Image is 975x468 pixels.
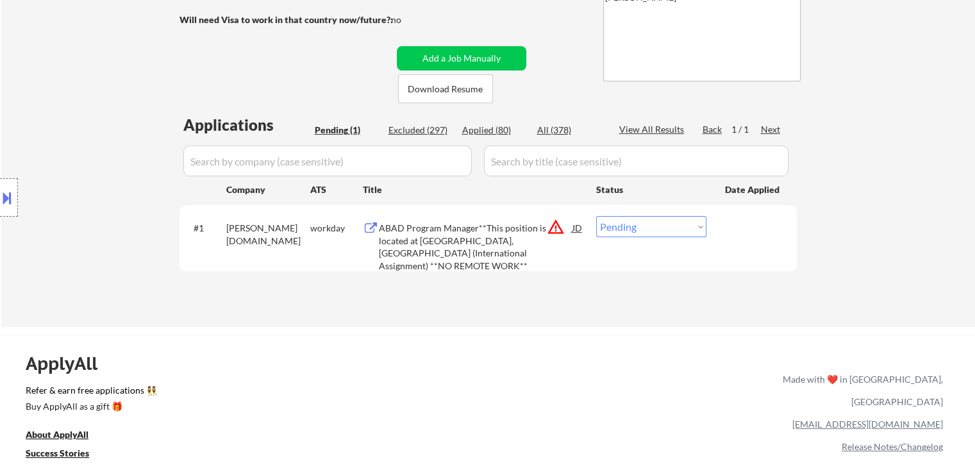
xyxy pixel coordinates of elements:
div: Pending (1) [315,124,379,137]
div: 1 / 1 [731,123,761,136]
div: Date Applied [725,183,781,196]
div: Excluded (297) [388,124,453,137]
button: warning_amber [547,218,565,236]
strong: Will need Visa to work in that country now/future?: [179,14,393,25]
button: Add a Job Manually [397,46,526,71]
a: Buy ApplyAll as a gift 🎁 [26,399,154,415]
div: ApplyAll [26,353,112,374]
div: JD [571,216,584,239]
button: Download Resume [398,74,493,103]
div: Next [761,123,781,136]
div: no [391,13,428,26]
a: [EMAIL_ADDRESS][DOMAIN_NAME] [792,419,943,430]
div: ATS [310,183,363,196]
div: Company [226,183,310,196]
a: Refer & earn free applications 👯‍♀️ [26,386,515,399]
div: Back [703,123,723,136]
div: View All Results [619,123,688,136]
div: workday [310,222,363,235]
div: Status [596,178,706,201]
div: Applied (80) [462,124,526,137]
div: Buy ApplyAll as a gift 🎁 [26,402,154,411]
div: Applications [183,117,310,133]
div: All (378) [537,124,601,137]
div: Made with ❤️ in [GEOGRAPHIC_DATA], [GEOGRAPHIC_DATA] [778,368,943,413]
u: Success Stories [26,447,89,458]
div: [PERSON_NAME][DOMAIN_NAME] [226,222,310,247]
input: Search by title (case sensitive) [484,146,788,176]
input: Search by company (case sensitive) [183,146,472,176]
div: Title [363,183,584,196]
a: About ApplyAll [26,428,106,444]
a: Success Stories [26,446,106,462]
a: Release Notes/Changelog [842,441,943,452]
u: About ApplyAll [26,429,88,440]
div: ABAD Program Manager**This position is located at [GEOGRAPHIC_DATA], [GEOGRAPHIC_DATA] (Internati... [379,222,572,272]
